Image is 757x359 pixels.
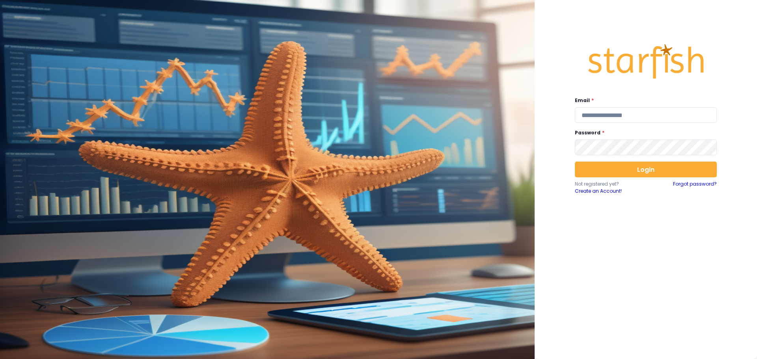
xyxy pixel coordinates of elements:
[575,188,646,195] a: Create an Account!
[575,97,712,104] label: Email
[587,37,705,86] img: Logo.42cb71d561138c82c4ab.png
[575,180,646,188] p: Not registered yet?
[673,180,717,195] a: Forgot password?
[575,162,717,177] button: Login
[575,129,712,136] label: Password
